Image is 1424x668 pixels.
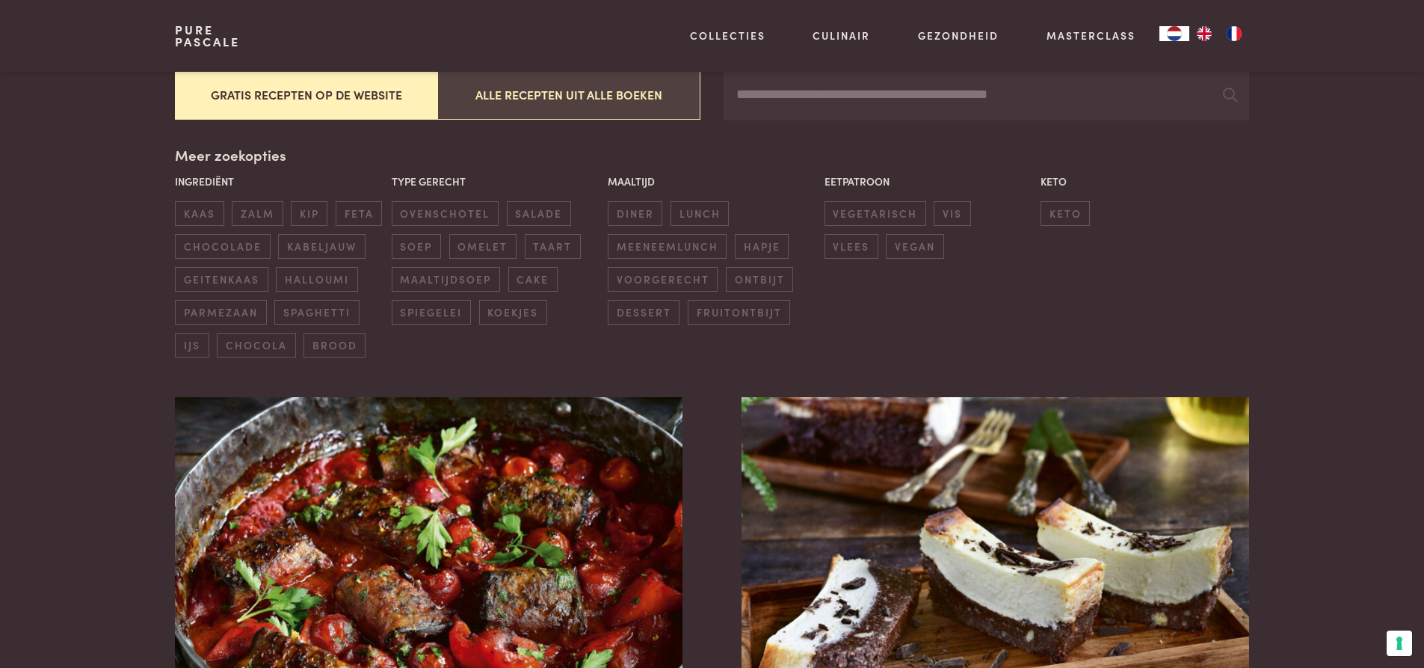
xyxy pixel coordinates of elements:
a: PurePascale [175,24,240,48]
span: ovenschotel [392,201,499,226]
a: Culinair [813,28,870,43]
span: cake [508,267,558,292]
span: parmezaan [175,300,266,325]
span: koekjes [479,300,547,325]
span: geitenkaas [175,267,268,292]
span: meeneemlunch [608,234,727,259]
a: Collecties [690,28,765,43]
span: diner [608,201,662,226]
span: keto [1041,201,1090,226]
span: spiegelei [392,300,471,325]
aside: Language selected: Nederlands [1159,26,1249,41]
span: omelet [449,234,517,259]
button: Gratis recepten op de website [175,70,437,120]
a: Masterclass [1047,28,1135,43]
p: Maaltijd [608,174,816,189]
span: ijs [175,333,209,358]
span: vis [934,201,970,226]
span: zalm [232,201,283,226]
span: chocolade [175,234,270,259]
span: halloumi [276,267,357,292]
button: Alle recepten uit alle boeken [437,70,700,120]
span: kip [291,201,327,226]
span: vlees [824,234,878,259]
p: Ingrediënt [175,174,383,189]
span: salade [507,201,571,226]
p: Type gerecht [392,174,600,189]
a: FR [1219,26,1249,41]
a: NL [1159,26,1189,41]
span: kabeljauw [278,234,365,259]
span: spaghetti [274,300,359,325]
span: fruitontbijt [688,300,790,325]
a: EN [1189,26,1219,41]
span: vegetarisch [824,201,926,226]
span: chocola [217,333,295,358]
p: Eetpatroon [824,174,1033,189]
button: Uw voorkeuren voor toestemming voor trackingtechnologieën [1387,631,1412,656]
span: voorgerecht [608,267,718,292]
span: maaltijdsoep [392,267,500,292]
span: lunch [671,201,729,226]
span: taart [525,234,581,259]
p: Keto [1041,174,1249,189]
a: Gezondheid [918,28,999,43]
div: Language [1159,26,1189,41]
span: ontbijt [726,267,793,292]
span: vegan [886,234,943,259]
span: soep [392,234,441,259]
span: hapje [735,234,789,259]
span: dessert [608,300,679,325]
span: brood [303,333,366,358]
span: feta [336,201,382,226]
ul: Language list [1189,26,1249,41]
span: kaas [175,201,224,226]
